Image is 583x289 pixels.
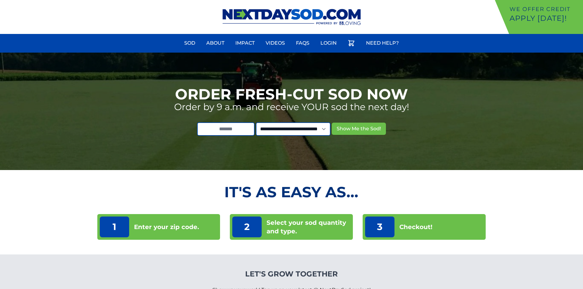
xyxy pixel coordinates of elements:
[97,185,486,199] h2: It's as Easy As...
[134,223,199,231] p: Enter your zip code.
[100,217,129,237] p: 1
[232,36,258,50] a: Impact
[292,36,313,50] a: FAQs
[317,36,340,50] a: Login
[174,102,409,113] p: Order by 9 a.m. and receive YOUR sod the next day!
[262,36,289,50] a: Videos
[510,5,581,13] p: We offer Credit
[175,87,408,102] h1: Order Fresh-Cut Sod Now
[332,123,386,135] button: Show Me the Sod!
[267,218,350,235] p: Select your sod quantity and type.
[362,36,402,50] a: Need Help?
[181,36,199,50] a: Sod
[212,269,371,279] h4: Let's Grow Together
[399,223,432,231] p: Checkout!
[232,217,262,237] p: 2
[203,36,228,50] a: About
[510,13,581,23] p: Apply [DATE]!
[365,217,394,237] p: 3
